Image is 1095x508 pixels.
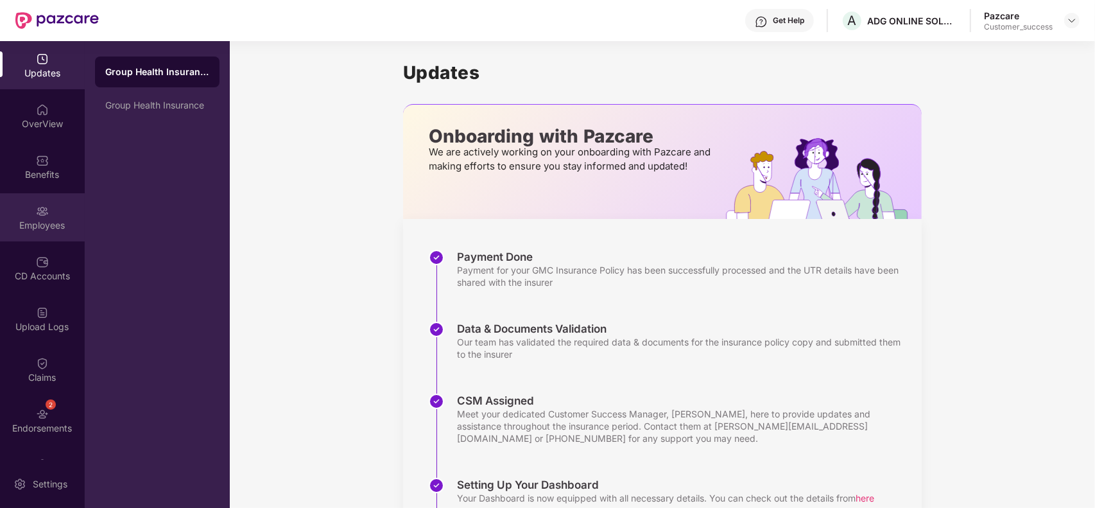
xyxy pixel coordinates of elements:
img: New Pazcare Logo [15,12,99,29]
div: Our team has validated the required data & documents for the insurance policy copy and submitted ... [457,336,909,360]
h1: Updates [403,62,922,83]
img: svg+xml;base64,PHN2ZyBpZD0iU3RlcC1Eb25lLTMyeDMyIiB4bWxucz0iaHR0cDovL3d3dy53My5vcmcvMjAwMC9zdmciIH... [429,322,444,337]
div: Get Help [773,15,804,26]
img: svg+xml;base64,PHN2ZyBpZD0iU3RlcC1Eb25lLTMyeDMyIiB4bWxucz0iaHR0cDovL3d3dy53My5vcmcvMjAwMC9zdmciIH... [429,250,444,265]
div: Payment for your GMC Insurance Policy has been successfully processed and the UTR details have be... [457,264,909,288]
img: svg+xml;base64,PHN2ZyBpZD0iTXlfT3JkZXJzIiBkYXRhLW5hbWU9Ik15IE9yZGVycyIgeG1sbnM9Imh0dHA6Ly93d3cudz... [36,459,49,471]
img: svg+xml;base64,PHN2ZyBpZD0iRW5kb3JzZW1lbnRzIiB4bWxucz0iaHR0cDovL3d3dy53My5vcmcvMjAwMC9zdmciIHdpZH... [36,408,49,421]
div: Group Health Insurance [105,66,209,78]
div: Customer_success [984,22,1053,32]
div: Group Health Insurance [105,100,209,110]
img: svg+xml;base64,PHN2ZyBpZD0iVXBsb2FkX0xvZ3MiIGRhdGEtbmFtZT0iVXBsb2FkIExvZ3MiIHhtbG5zPSJodHRwOi8vd3... [36,306,49,319]
img: svg+xml;base64,PHN2ZyBpZD0iSG9tZSIgeG1sbnM9Imh0dHA6Ly93d3cudzMub3JnLzIwMDAvc3ZnIiB3aWR0aD0iMjAiIG... [36,103,49,116]
span: here [856,493,874,504]
img: svg+xml;base64,PHN2ZyBpZD0iU3RlcC1Eb25lLTMyeDMyIiB4bWxucz0iaHR0cDovL3d3dy53My5vcmcvMjAwMC9zdmciIH... [429,478,444,493]
div: Payment Done [457,250,909,264]
div: Your Dashboard is now equipped with all necessary details. You can check out the details from [457,492,874,504]
div: 2 [46,399,56,410]
div: Meet your dedicated Customer Success Manager, [PERSON_NAME], here to provide updates and assistan... [457,408,909,444]
img: svg+xml;base64,PHN2ZyBpZD0iQ0RfQWNjb3VudHMiIGRhdGEtbmFtZT0iQ0QgQWNjb3VudHMiIHhtbG5zPSJodHRwOi8vd3... [36,256,49,268]
img: svg+xml;base64,PHN2ZyBpZD0iVXBkYXRlZCIgeG1sbnM9Imh0dHA6Ly93d3cudzMub3JnLzIwMDAvc3ZnIiB3aWR0aD0iMj... [36,53,49,66]
img: svg+xml;base64,PHN2ZyBpZD0iU2V0dGluZy0yMHgyMCIgeG1sbnM9Imh0dHA6Ly93d3cudzMub3JnLzIwMDAvc3ZnIiB3aW... [13,478,26,491]
div: ADG ONLINE SOLUTIONS PRIVATE LIMITED [867,15,957,27]
div: Pazcare [984,10,1053,22]
div: Setting Up Your Dashboard [457,478,874,492]
img: svg+xml;base64,PHN2ZyBpZD0iSGVscC0zMngzMiIgeG1sbnM9Imh0dHA6Ly93d3cudzMub3JnLzIwMDAvc3ZnIiB3aWR0aD... [755,15,768,28]
img: svg+xml;base64,PHN2ZyBpZD0iQ2xhaW0iIHhtbG5zPSJodHRwOi8vd3d3LnczLm9yZy8yMDAwL3N2ZyIgd2lkdGg9IjIwIi... [36,357,49,370]
img: svg+xml;base64,PHN2ZyBpZD0iQmVuZWZpdHMiIHhtbG5zPSJodHRwOi8vd3d3LnczLm9yZy8yMDAwL3N2ZyIgd2lkdGg9Ij... [36,154,49,167]
img: svg+xml;base64,PHN2ZyBpZD0iRHJvcGRvd24tMzJ4MzIiIHhtbG5zPSJodHRwOi8vd3d3LnczLm9yZy8yMDAwL3N2ZyIgd2... [1067,15,1077,26]
div: Data & Documents Validation [457,322,909,336]
p: We are actively working on your onboarding with Pazcare and making efforts to ensure you stay inf... [429,145,714,173]
span: A [848,13,857,28]
img: svg+xml;base64,PHN2ZyBpZD0iRW1wbG95ZWVzIiB4bWxucz0iaHR0cDovL3d3dy53My5vcmcvMjAwMC9zdmciIHdpZHRoPS... [36,205,49,218]
img: hrOnboarding [726,138,922,219]
div: CSM Assigned [457,394,909,408]
div: Settings [29,478,71,491]
p: Onboarding with Pazcare [429,130,714,142]
img: svg+xml;base64,PHN2ZyBpZD0iU3RlcC1Eb25lLTMyeDMyIiB4bWxucz0iaHR0cDovL3d3dy53My5vcmcvMjAwMC9zdmciIH... [429,394,444,409]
